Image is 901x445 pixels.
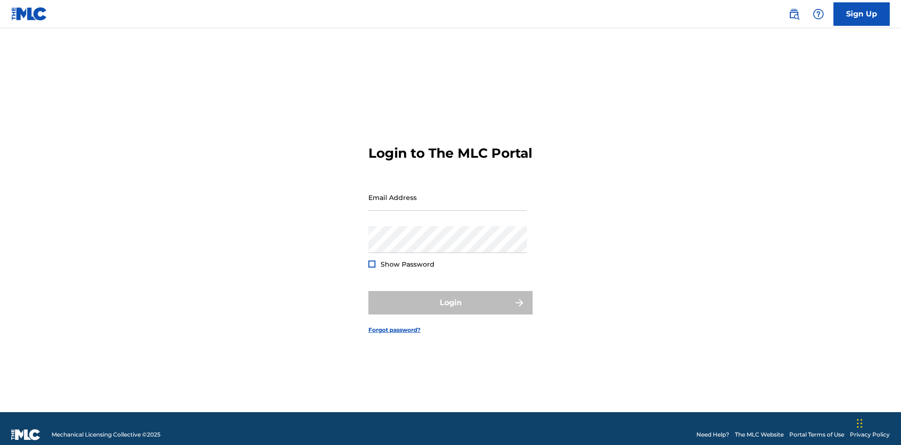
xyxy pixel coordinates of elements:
[788,8,800,20] img: search
[696,430,729,439] a: Need Help?
[789,430,844,439] a: Portal Terms of Use
[52,430,160,439] span: Mechanical Licensing Collective © 2025
[11,429,40,440] img: logo
[785,5,803,23] a: Public Search
[813,8,824,20] img: help
[368,326,420,334] a: Forgot password?
[854,400,901,445] iframe: Chat Widget
[11,7,47,21] img: MLC Logo
[809,5,828,23] div: Help
[833,2,890,26] a: Sign Up
[735,430,784,439] a: The MLC Website
[850,430,890,439] a: Privacy Policy
[857,409,863,437] div: Drag
[368,145,532,161] h3: Login to The MLC Portal
[381,260,435,269] span: Show Password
